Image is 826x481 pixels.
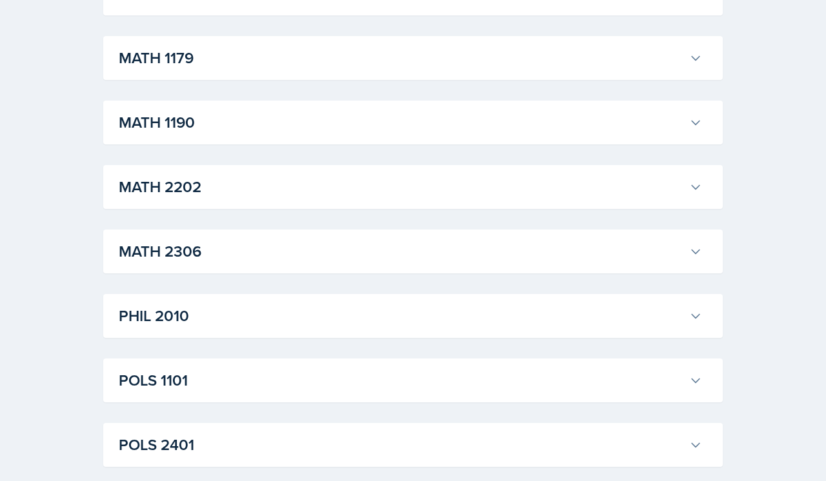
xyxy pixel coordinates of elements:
[116,302,705,330] button: PHIL 2010
[116,108,705,137] button: MATH 1190
[116,173,705,201] button: MATH 2202
[116,237,705,266] button: MATH 2306
[119,46,684,70] h3: MATH 1179
[116,431,705,459] button: POLS 2401
[119,369,684,392] h3: POLS 1101
[119,304,684,328] h3: PHIL 2010
[116,366,705,395] button: POLS 1101
[116,44,705,72] button: MATH 1179
[119,175,684,199] h3: MATH 2202
[119,433,684,456] h3: POLS 2401
[119,111,684,134] h3: MATH 1190
[119,240,684,263] h3: MATH 2306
